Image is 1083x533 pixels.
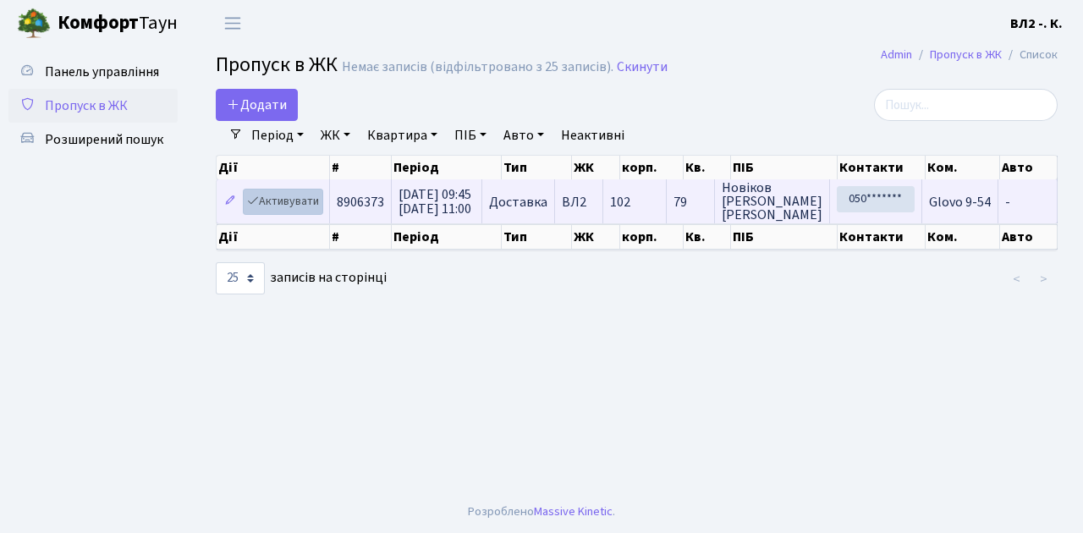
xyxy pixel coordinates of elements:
[330,156,392,179] th: #
[212,9,254,37] button: Переключити навігацію
[489,195,547,209] span: Доставка
[227,96,287,114] span: Додати
[881,46,912,63] a: Admin
[1010,14,1063,34] a: ВЛ2 -. К.
[502,156,572,179] th: Тип
[610,193,630,212] span: 102
[1002,46,1058,64] li: Список
[572,156,621,179] th: ЖК
[497,121,551,150] a: Авто
[8,55,178,89] a: Панель управління
[1000,224,1058,250] th: Авто
[722,181,822,222] span: Новіков [PERSON_NAME] [PERSON_NAME]
[1010,14,1063,33] b: ВЛ2 -. К.
[17,7,51,41] img: logo.png
[684,156,732,179] th: Кв.
[468,503,615,521] div: Розроблено .
[392,156,501,179] th: Період
[838,156,926,179] th: Контакти
[45,63,159,81] span: Панель управління
[1005,193,1010,212] span: -
[342,59,613,75] div: Немає записів (відфільтровано з 25 записів).
[874,89,1058,121] input: Пошук...
[8,89,178,123] a: Пропуск в ЖК
[855,37,1083,73] nav: breadcrumb
[216,262,387,294] label: записів на сторінці
[58,9,139,36] b: Комфорт
[58,9,178,38] span: Таун
[216,50,338,80] span: Пропуск в ЖК
[337,193,384,212] span: 8906373
[216,89,298,121] a: Додати
[562,195,596,209] span: ВЛ2
[45,130,163,149] span: Розширений пошук
[8,123,178,157] a: Розширений пошук
[926,156,1001,179] th: Ком.
[360,121,444,150] a: Квартира
[245,121,311,150] a: Період
[217,224,330,250] th: Дії
[502,224,572,250] th: Тип
[243,189,323,215] a: Активувати
[926,224,1001,250] th: Ком.
[314,121,357,150] a: ЖК
[684,224,732,250] th: Кв.
[216,262,265,294] select: записів на сторінці
[448,121,493,150] a: ПІБ
[838,224,926,250] th: Контакти
[617,59,668,75] a: Скинути
[620,156,683,179] th: корп.
[572,224,621,250] th: ЖК
[399,185,471,218] span: [DATE] 09:45 [DATE] 11:00
[554,121,631,150] a: Неактивні
[731,156,837,179] th: ПІБ
[731,224,837,250] th: ПІБ
[534,503,613,520] a: Massive Kinetic
[1000,156,1058,179] th: Авто
[929,193,991,212] span: Glovo 9-54
[673,195,707,209] span: 79
[930,46,1002,63] a: Пропуск в ЖК
[330,224,392,250] th: #
[620,224,683,250] th: корп.
[45,96,128,115] span: Пропуск в ЖК
[217,156,330,179] th: Дії
[392,224,501,250] th: Період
